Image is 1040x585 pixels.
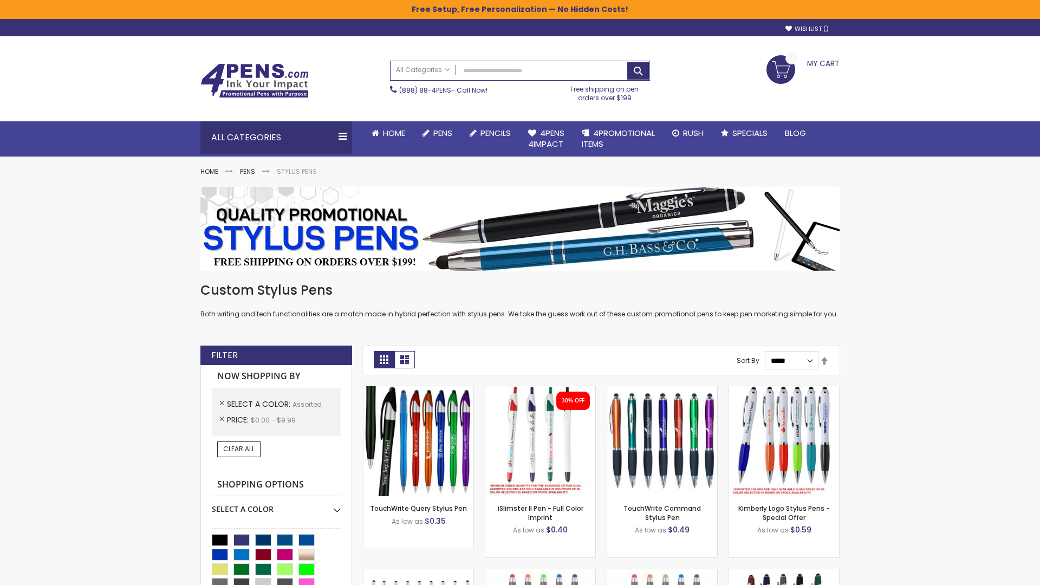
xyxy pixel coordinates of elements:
[712,121,776,145] a: Specials
[729,569,839,578] a: Custom Soft Touch® Metal Pens with Stylus-Assorted
[757,525,789,535] span: As low as
[513,525,544,535] span: As low as
[212,365,341,388] strong: Now Shopping by
[414,121,461,145] a: Pens
[392,517,423,526] span: As low as
[292,400,322,409] span: Assorted
[200,63,309,98] img: 4Pens Custom Pens and Promotional Products
[211,349,238,361] strong: Filter
[560,81,651,102] div: Free shipping on pen orders over $199
[485,386,595,496] img: iSlimster II - Full Color-Assorted
[729,386,839,496] img: Kimberly Logo Stylus Pens-Assorted
[363,386,473,496] img: TouchWrite Query Stylus Pen-Assorted
[480,127,511,139] span: Pencils
[485,569,595,578] a: Islander Softy Gel Pen with Stylus-Assorted
[737,356,759,365] label: Sort By
[200,187,840,271] img: Stylus Pens
[217,441,261,457] a: Clear All
[738,504,830,522] a: Kimberly Logo Stylus Pens - Special Offer
[212,496,341,515] div: Select A Color
[546,524,568,535] span: $0.40
[227,414,251,425] span: Price
[776,121,815,145] a: Blog
[200,282,840,299] h1: Custom Stylus Pens
[396,66,450,74] span: All Categories
[607,386,717,395] a: TouchWrite Command Stylus Pen-Assorted
[528,127,564,149] span: 4Pens 4impact
[223,444,255,453] span: Clear All
[383,127,405,139] span: Home
[785,25,829,33] a: Wishlist
[668,524,690,535] span: $0.49
[251,415,296,425] span: $0.00 - $9.99
[664,121,712,145] a: Rush
[607,569,717,578] a: Islander Softy Gel with Stylus - ColorJet Imprint-Assorted
[729,386,839,395] a: Kimberly Logo Stylus Pens-Assorted
[635,525,666,535] span: As low as
[240,167,255,176] a: Pens
[200,167,218,176] a: Home
[200,121,352,154] div: All Categories
[363,569,473,578] a: Stiletto Advertising Stylus Pens-Assorted
[582,127,655,149] span: 4PROMOTIONAL ITEMS
[785,127,806,139] span: Blog
[607,386,717,496] img: TouchWrite Command Stylus Pen-Assorted
[227,399,292,409] span: Select A Color
[519,121,573,157] a: 4Pens4impact
[790,524,811,535] span: $0.59
[363,121,414,145] a: Home
[433,127,452,139] span: Pens
[461,121,519,145] a: Pencils
[200,282,840,319] div: Both writing and tech functionalities are a match made in hybrid perfection with stylus pens. We ...
[277,167,317,176] strong: Stylus Pens
[391,61,456,79] a: All Categories
[732,127,768,139] span: Specials
[374,351,394,368] strong: Grid
[485,386,595,395] a: iSlimster II - Full Color-Assorted
[623,504,701,522] a: TouchWrite Command Stylus Pen
[370,504,467,513] a: TouchWrite Query Stylus Pen
[212,473,341,497] strong: Shopping Options
[363,386,473,395] a: TouchWrite Query Stylus Pen-Assorted
[399,86,487,95] span: - Call Now!
[425,516,446,526] span: $0.35
[399,86,451,95] a: (888) 88-4PENS
[562,397,584,405] div: 30% OFF
[573,121,664,157] a: 4PROMOTIONALITEMS
[683,127,704,139] span: Rush
[498,504,583,522] a: iSlimster II Pen - Full Color Imprint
